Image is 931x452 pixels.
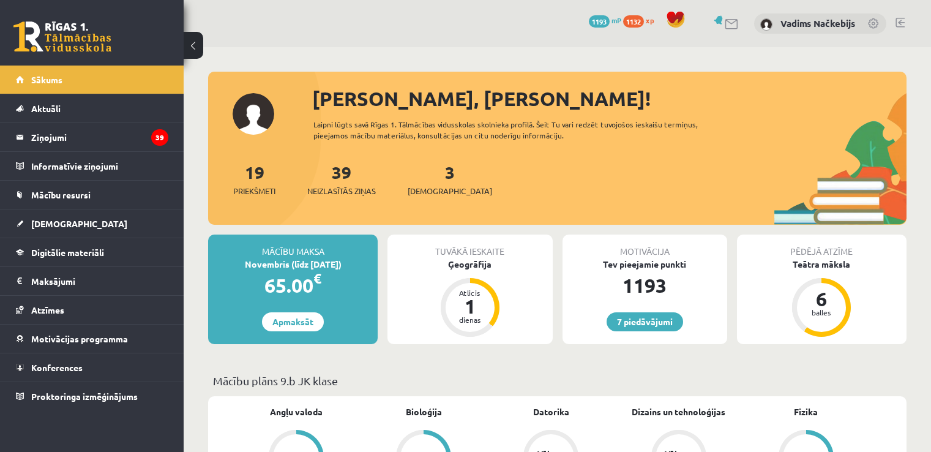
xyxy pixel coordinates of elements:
[208,235,378,258] div: Mācību maksa
[408,161,492,197] a: 3[DEMOGRAPHIC_DATA]
[313,269,321,287] span: €
[213,372,902,389] p: Mācību plāns 9.b JK klase
[31,189,91,200] span: Mācību resursi
[646,15,654,25] span: xp
[16,123,168,151] a: Ziņojumi39
[452,296,488,316] div: 1
[31,218,127,229] span: [DEMOGRAPHIC_DATA]
[31,123,168,151] legend: Ziņojumi
[16,94,168,122] a: Aktuāli
[387,258,552,339] a: Ģeogrāfija Atlicis 1 dienas
[16,66,168,94] a: Sākums
[452,316,488,323] div: dienas
[607,312,683,331] a: 7 piedāvājumi
[406,405,442,418] a: Bioloģija
[589,15,610,28] span: 1193
[16,181,168,209] a: Mācību resursi
[589,15,621,25] a: 1193 mP
[737,258,907,339] a: Teātra māksla 6 balles
[452,289,488,296] div: Atlicis
[760,18,772,31] img: Vadims Načkebijs
[307,185,376,197] span: Neizlasītās ziņas
[208,258,378,271] div: Novembris (līdz [DATE])
[387,258,552,271] div: Ģeogrāfija
[151,129,168,146] i: 39
[623,15,644,28] span: 1132
[16,296,168,324] a: Atzīmes
[737,235,907,258] div: Pēdējā atzīme
[16,209,168,238] a: [DEMOGRAPHIC_DATA]
[16,267,168,295] a: Maksājumi
[31,304,64,315] span: Atzīmes
[262,312,324,331] a: Apmaksāt
[563,258,727,271] div: Tev pieejamie punkti
[803,309,840,316] div: balles
[13,21,111,52] a: Rīgas 1. Tālmācības vidusskola
[387,235,552,258] div: Tuvākā ieskaite
[780,17,855,29] a: Vadims Načkebijs
[233,161,275,197] a: 19Priekšmeti
[307,161,376,197] a: 39Neizlasītās ziņas
[16,353,168,382] a: Konferences
[563,235,727,258] div: Motivācija
[31,391,138,402] span: Proktoringa izmēģinājums
[31,74,62,85] span: Sākums
[16,238,168,266] a: Digitālie materiāli
[31,152,168,180] legend: Informatīvie ziņojumi
[803,289,840,309] div: 6
[208,271,378,300] div: 65.00
[31,103,61,114] span: Aktuāli
[270,405,323,418] a: Angļu valoda
[313,119,733,141] div: Laipni lūgts savā Rīgas 1. Tālmācības vidusskolas skolnieka profilā. Šeit Tu vari redzēt tuvojošo...
[737,258,907,271] div: Teātra māksla
[632,405,725,418] a: Dizains un tehnoloģijas
[611,15,621,25] span: mP
[16,382,168,410] a: Proktoringa izmēģinājums
[31,362,83,373] span: Konferences
[16,152,168,180] a: Informatīvie ziņojumi
[16,325,168,353] a: Motivācijas programma
[408,185,492,197] span: [DEMOGRAPHIC_DATA]
[563,271,727,300] div: 1193
[31,333,128,344] span: Motivācijas programma
[533,405,569,418] a: Datorika
[233,185,275,197] span: Priekšmeti
[31,247,104,258] span: Digitālie materiāli
[794,405,818,418] a: Fizika
[312,84,907,113] div: [PERSON_NAME], [PERSON_NAME]!
[31,267,168,295] legend: Maksājumi
[623,15,660,25] a: 1132 xp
